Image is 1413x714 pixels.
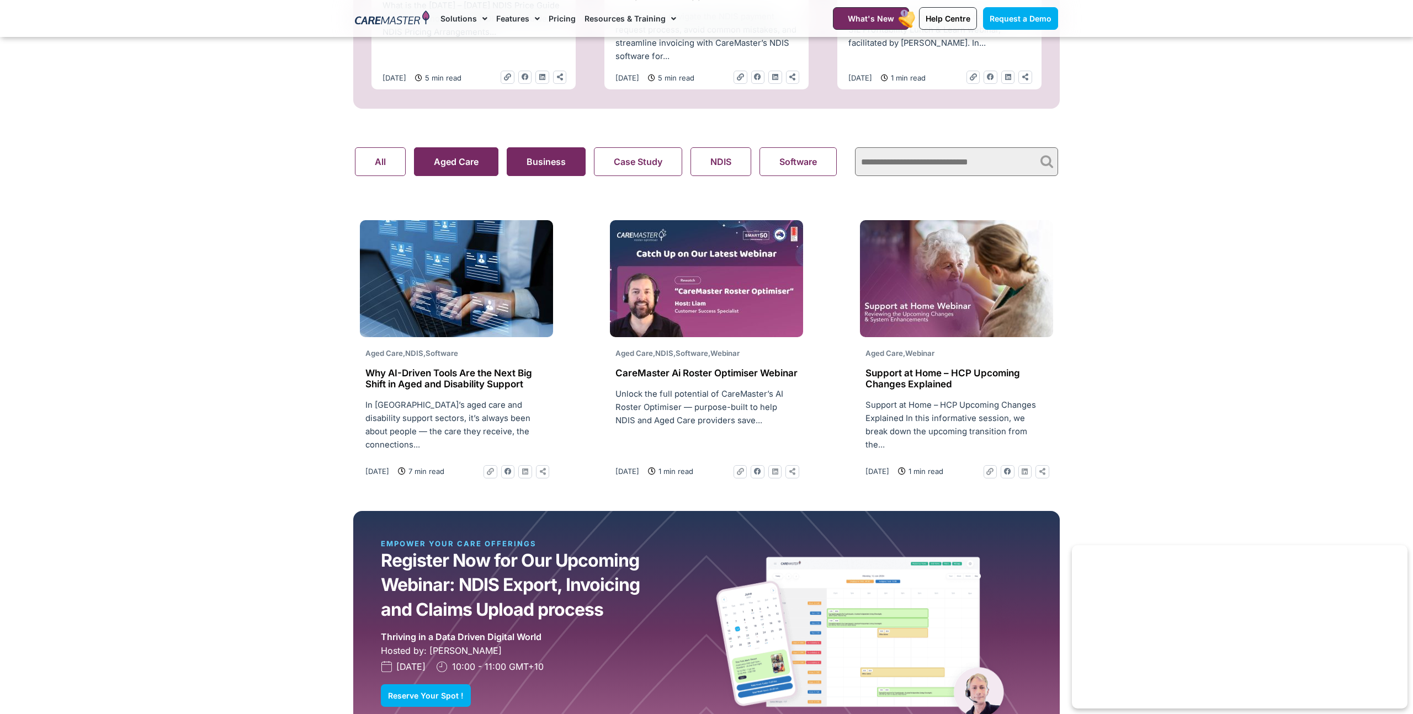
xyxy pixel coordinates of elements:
[865,349,903,358] span: Aged Care
[365,367,548,390] h2: Why AI-Driven Tools Are the Next Big Shift in Aged and Disability Support
[690,147,751,176] button: NDIS
[381,684,471,707] a: Reserve Your Spot !
[615,367,798,379] h2: CareMaster Ai Roster Optimiser Webinar
[381,660,426,673] a: [DATE]
[426,349,458,358] span: Software
[381,630,541,644] div: Thriving in a Data Driven Digital World
[360,220,553,337] img: ai-roster-blog
[615,73,639,82] time: [DATE]
[905,349,934,358] span: Webinar
[365,349,403,358] span: Aged Care
[848,73,872,82] time: [DATE]
[865,465,889,477] a: [DATE]
[381,644,706,657] div: Hosted by: [PERSON_NAME]
[983,7,1058,30] a: Request a Demo
[615,467,639,476] time: [DATE]
[676,349,708,358] span: Software
[507,147,586,176] button: Business
[381,548,650,622] h2: Register Now for Our Upcoming Webinar: NDIS Export, Invoicing and Claims Upload process
[615,465,639,477] a: [DATE]
[383,73,406,82] time: [DATE]
[1072,545,1407,708] iframe: Popup CTA
[594,147,682,176] button: Case Study
[615,349,740,358] span: , , ,
[381,539,582,548] div: EMPOWER YOUR CARE OFFERINGS
[610,220,803,337] img: Missed-CM-RO_Youtube-Thumb-1
[865,367,1048,390] h2: Support at Home – HCP Upcoming Changes Explained
[365,465,389,477] a: [DATE]
[656,465,693,477] span: 1 min read
[833,7,909,30] a: What's New
[865,398,1048,451] p: Support at Home – HCP Upcoming Changes Explained In this informative session, we break down the u...
[355,147,406,176] button: All
[365,398,548,451] p: In [GEOGRAPHIC_DATA]’s aged care and disability support sectors, it’s always been about people — ...
[365,349,458,358] span: , ,
[405,349,423,358] span: NDIS
[710,349,740,358] span: Webinar
[926,14,970,23] span: Help Centre
[865,349,934,358] span: ,
[437,660,544,673] a: 10:00 - 11:00 GMT+10
[865,467,889,476] time: [DATE]
[414,147,498,176] button: Aged Care
[848,14,894,23] span: What's New
[615,387,798,427] p: Unlock the full potential of CareMaster’s AI Roster Optimiser — purpose-built to help NDIS and Ag...
[990,14,1051,23] span: Request a Demo
[655,72,694,84] span: 5 min read
[655,349,673,358] span: NDIS
[406,465,444,477] span: 7 min read
[759,147,837,176] button: Software
[919,7,977,30] a: Help Centre
[888,72,926,84] span: 1 min read
[422,72,461,84] span: 5 min read
[388,691,464,700] span: Reserve Your Spot !
[355,10,429,27] img: CareMaster Logo
[365,467,389,476] time: [DATE]
[860,220,1053,337] img: support-at-home
[906,465,943,477] span: 1 min read
[615,349,653,358] span: Aged Care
